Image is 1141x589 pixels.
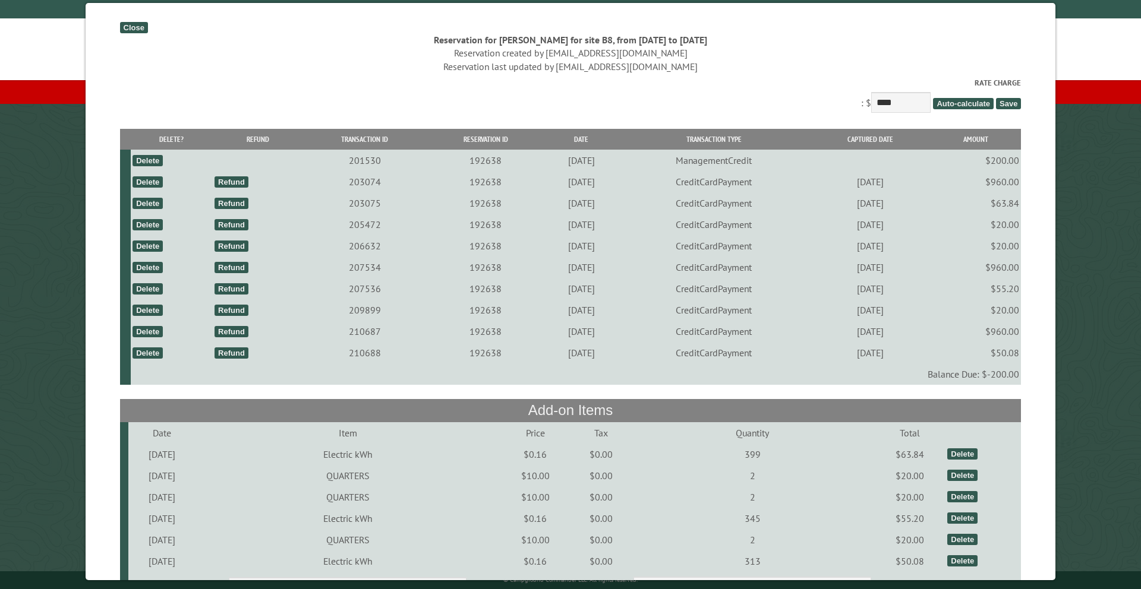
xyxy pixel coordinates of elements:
[215,219,248,230] div: Refund
[810,192,931,214] td: [DATE]
[303,150,427,171] td: 201530
[133,155,163,166] div: Delete
[631,529,874,550] td: 2
[120,46,1022,59] div: Reservation created by [EMAIL_ADDRESS][DOMAIN_NAME]
[128,422,196,444] td: Date
[931,171,1021,192] td: $960.00
[131,129,213,150] th: Delete?
[196,465,500,486] td: QUARTERS
[133,176,163,188] div: Delete
[120,33,1022,46] div: Reservation for [PERSON_NAME] for site B8, from [DATE] to [DATE]
[874,444,946,465] td: $63.84
[303,171,427,192] td: 203074
[215,240,248,252] div: Refund
[120,77,1022,88] label: Rate Charge
[215,326,248,337] div: Refund
[618,171,810,192] td: CreditCardPayment
[120,22,148,33] div: Close
[947,512,978,524] div: Delete
[931,192,1021,214] td: $63.84
[427,321,545,342] td: 192638
[427,150,545,171] td: 192638
[128,508,196,529] td: [DATE]
[303,299,427,321] td: 209899
[810,129,931,150] th: Captured Date
[120,60,1022,73] div: Reservation last updated by [EMAIL_ADDRESS][DOMAIN_NAME]
[303,278,427,299] td: 207536
[427,192,545,214] td: 192638
[618,129,810,150] th: Transaction Type
[810,256,931,278] td: [DATE]
[303,129,427,150] th: Transaction ID
[427,214,545,235] td: 192638
[499,550,571,572] td: $0.16
[544,299,617,321] td: [DATE]
[931,342,1021,363] td: $50.08
[544,321,617,342] td: [DATE]
[618,256,810,278] td: CreditCardPayment
[503,576,638,584] small: © Campground Commander LLC. All rights reserved.
[215,198,248,209] div: Refund
[874,508,946,529] td: $55.20
[874,550,946,572] td: $50.08
[571,550,631,572] td: $0.00
[874,465,946,486] td: $20.00
[215,347,248,359] div: Refund
[618,235,810,256] td: CreditCardPayment
[133,219,163,230] div: Delete
[215,305,248,316] div: Refund
[215,283,248,294] div: Refund
[571,444,631,465] td: $0.00
[631,444,874,465] td: 399
[810,342,931,363] td: [DATE]
[544,214,617,235] td: [DATE]
[544,129,617,150] th: Date
[933,98,994,109] span: Auto-calculate
[810,171,931,192] td: [DATE]
[499,508,571,529] td: $0.16
[544,171,617,192] td: [DATE]
[618,299,810,321] td: CreditCardPayment
[128,550,196,572] td: [DATE]
[133,326,163,337] div: Delete
[544,192,617,214] td: [DATE]
[618,214,810,235] td: CreditCardPayment
[215,176,248,188] div: Refund
[810,299,931,321] td: [DATE]
[499,486,571,508] td: $10.00
[303,235,427,256] td: 206632
[874,422,946,444] td: Total
[571,508,631,529] td: $0.00
[128,444,196,465] td: [DATE]
[996,98,1021,109] span: Save
[874,486,946,508] td: $20.00
[196,444,500,465] td: Electric kWh
[196,486,500,508] td: QUARTERS
[618,150,810,171] td: ManagementCredit
[133,347,163,359] div: Delete
[499,422,571,444] td: Price
[571,465,631,486] td: $0.00
[427,256,545,278] td: 192638
[810,321,931,342] td: [DATE]
[544,256,617,278] td: [DATE]
[128,486,196,508] td: [DATE]
[499,444,571,465] td: $0.16
[810,278,931,299] td: [DATE]
[499,529,571,550] td: $10.00
[427,129,545,150] th: Reservation ID
[931,235,1021,256] td: $20.00
[427,235,545,256] td: 192638
[631,508,874,529] td: 345
[196,529,500,550] td: QUARTERS
[427,171,545,192] td: 192638
[631,550,874,572] td: 313
[931,150,1021,171] td: $200.00
[196,508,500,529] td: Electric kWh
[947,448,978,460] div: Delete
[931,321,1021,342] td: $960.00
[544,235,617,256] td: [DATE]
[303,256,427,278] td: 207534
[133,198,163,209] div: Delete
[931,299,1021,321] td: $20.00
